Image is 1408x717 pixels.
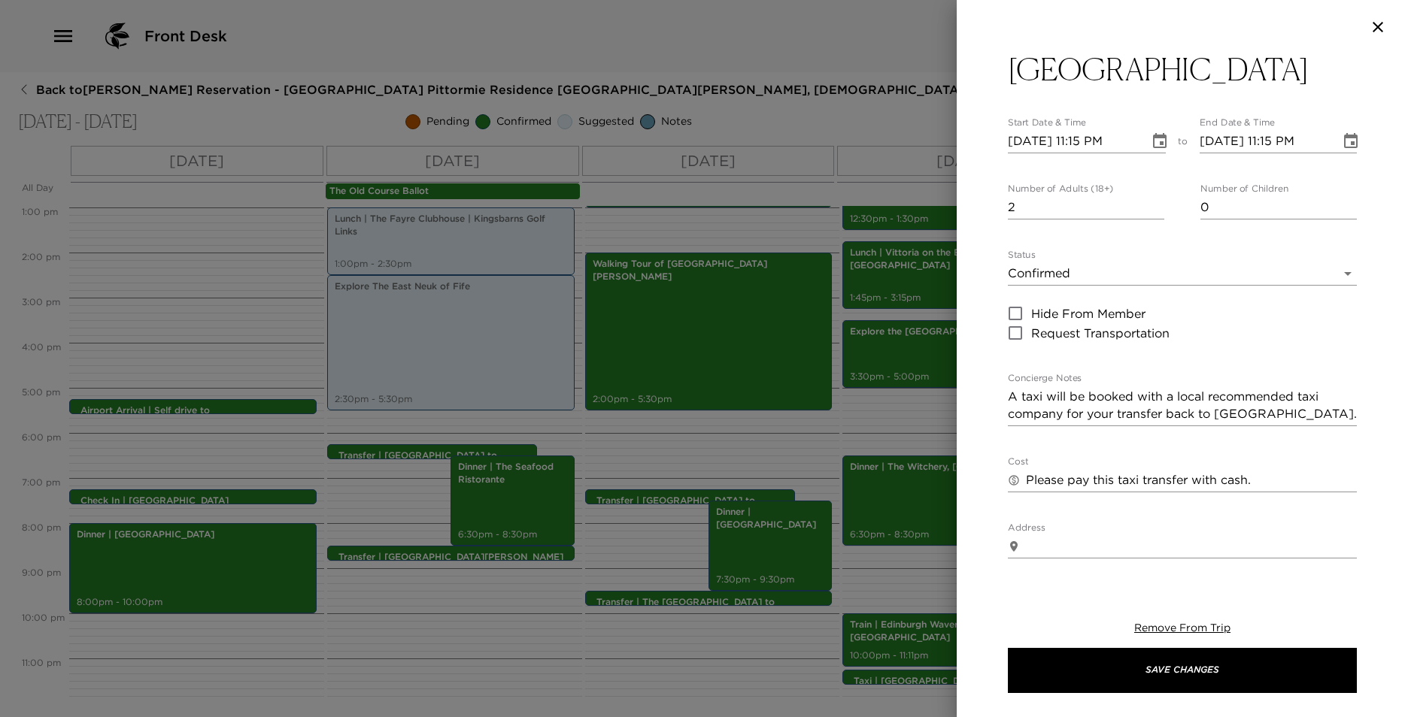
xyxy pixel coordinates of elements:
[1134,621,1230,634] span: Remove From Trip
[1008,129,1139,153] input: MM/DD/YYYY hh:mm aa
[1008,388,1357,422] textarea: A taxi will be booked with a local recommended taxi company for your transfer back to [GEOGRAPHIC...
[1134,621,1230,636] button: Remove From Trip
[1031,324,1170,342] span: Request Transportation
[1008,522,1045,534] label: Address
[1200,129,1331,153] input: MM/DD/YYYY hh:mm aa
[1200,183,1288,195] label: Number of Children
[1008,116,1086,129] label: Start Date & Time
[1008,372,1082,385] label: Concierge Notes
[1008,249,1036,262] label: Status
[1178,135,1188,153] span: to
[1145,126,1175,156] button: Choose date, selected date is Sep 8, 2025
[1026,471,1357,489] textarea: Please pay this taxi transfer with cash.
[1336,126,1366,156] button: Choose date, selected date is Sep 8, 2025
[1008,183,1113,195] label: Number of Adults (18+)
[1200,116,1275,129] label: End Date & Time
[1031,304,1146,322] span: Hide From Member
[1008,455,1028,468] label: Cost
[1008,648,1357,693] button: Save Changes
[1008,262,1357,286] div: Confirmed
